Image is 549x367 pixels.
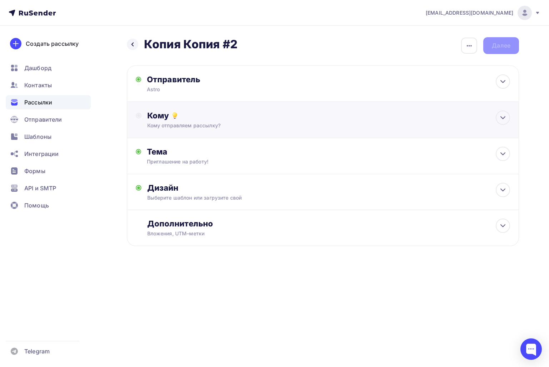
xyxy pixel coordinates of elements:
[6,129,91,144] a: Шаблоны
[24,150,59,158] span: Интеграции
[24,184,56,192] span: API и SMTP
[147,111,510,121] div: Кому
[147,219,510,229] div: Дополнительно
[6,95,91,109] a: Рассылки
[6,112,91,127] a: Отправители
[24,167,45,175] span: Формы
[6,78,91,92] a: Контакты
[24,115,62,124] span: Отправители
[147,194,474,201] div: Выберите шаблон или загрузите свой
[6,164,91,178] a: Формы
[6,61,91,75] a: Дашборд
[24,81,52,89] span: Контакты
[24,347,50,356] span: Telegram
[147,230,474,237] div: Вложения, UTM–метки
[426,6,540,20] a: [EMAIL_ADDRESS][DOMAIN_NAME]
[26,39,79,48] div: Создать рассылку
[24,132,51,141] span: Шаблоны
[147,183,510,193] div: Дизайн
[147,86,286,93] div: Astro
[24,201,49,210] span: Помощь
[147,122,474,129] div: Кому отправляем рассылку?
[426,9,513,16] span: [EMAIL_ADDRESS][DOMAIN_NAME]
[144,37,237,52] h2: Копия Копия #2
[24,98,52,107] span: Рассылки
[24,64,51,72] span: Дашборд
[147,74,302,84] div: Отправитель
[147,158,274,165] div: Приглашение на работу!
[147,147,288,157] div: Тема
